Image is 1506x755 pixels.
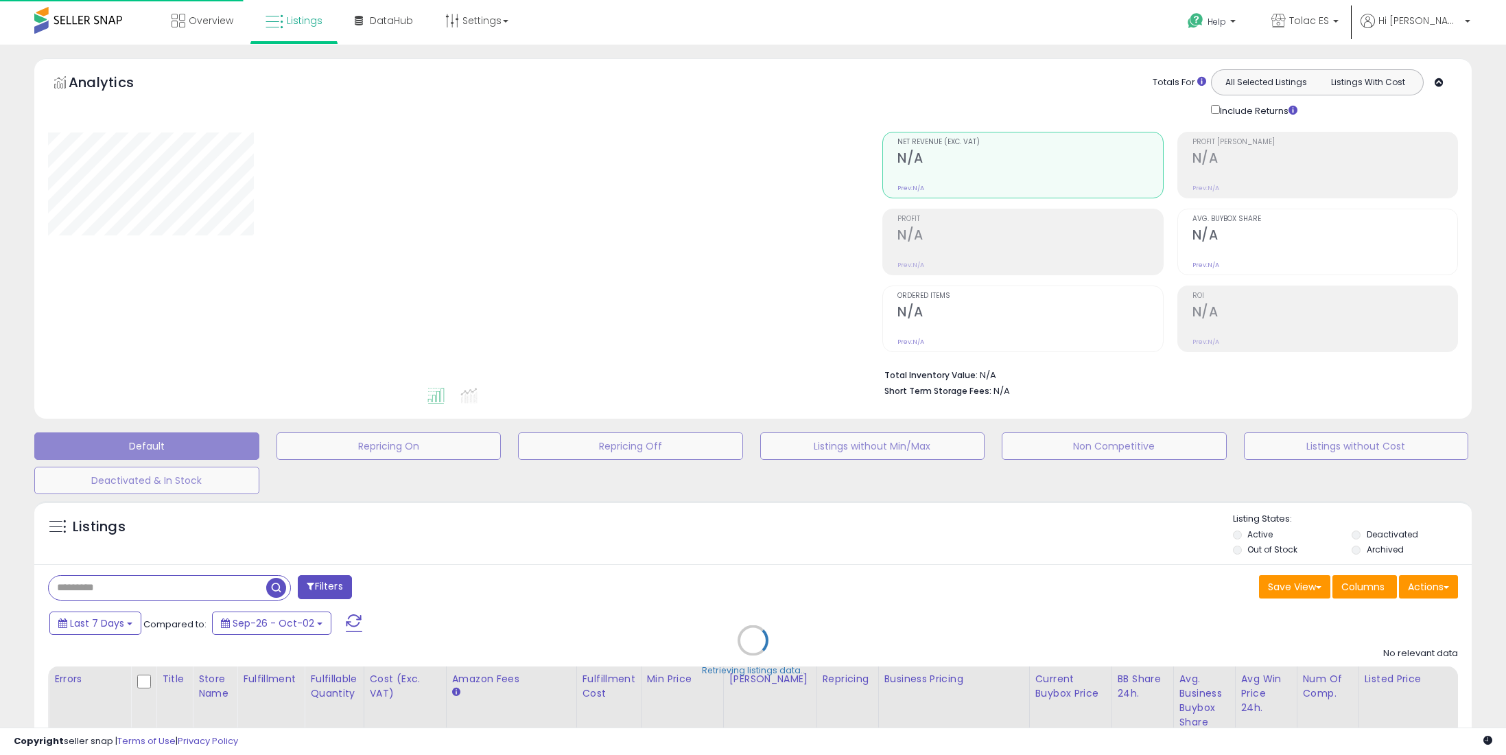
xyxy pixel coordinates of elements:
button: Listings With Cost [1317,73,1419,91]
small: Prev: N/A [897,184,924,192]
div: Retrieving listings data.. [702,664,805,677]
div: seller snap | | [14,735,238,748]
h2: N/A [1192,150,1457,169]
small: Prev: N/A [897,261,924,269]
span: Overview [189,14,233,27]
b: Short Term Storage Fees: [884,385,991,397]
button: Repricing Off [518,432,743,460]
span: Profit [PERSON_NAME] [1192,139,1457,146]
span: Avg. Buybox Share [1192,216,1457,223]
span: Help [1208,16,1226,27]
span: N/A [993,384,1010,397]
button: All Selected Listings [1215,73,1317,91]
small: Prev: N/A [1192,338,1219,346]
button: Repricing On [277,432,502,460]
div: Include Returns [1201,102,1314,118]
small: Prev: N/A [897,338,924,346]
a: Hi [PERSON_NAME] [1361,14,1470,45]
h2: N/A [897,150,1162,169]
div: Totals For [1153,76,1206,89]
span: Tolac ES [1289,14,1329,27]
i: Get Help [1187,12,1204,30]
button: Default [34,432,259,460]
strong: Copyright [14,734,64,747]
span: Ordered Items [897,292,1162,300]
h2: N/A [1192,304,1457,323]
h2: N/A [897,304,1162,323]
button: Listings without Min/Max [760,432,985,460]
span: Listings [287,14,322,27]
button: Listings without Cost [1244,432,1469,460]
h2: N/A [897,227,1162,246]
span: Net Revenue (Exc. VAT) [897,139,1162,146]
span: ROI [1192,292,1457,300]
b: Total Inventory Value: [884,369,978,381]
button: Non Competitive [1002,432,1227,460]
h5: Analytics [69,73,161,95]
a: Help [1177,2,1249,45]
button: Deactivated & In Stock [34,467,259,494]
span: DataHub [370,14,413,27]
h2: N/A [1192,227,1457,246]
span: Hi [PERSON_NAME] [1378,14,1461,27]
small: Prev: N/A [1192,261,1219,269]
li: N/A [884,366,1448,382]
small: Prev: N/A [1192,184,1219,192]
span: Profit [897,216,1162,223]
